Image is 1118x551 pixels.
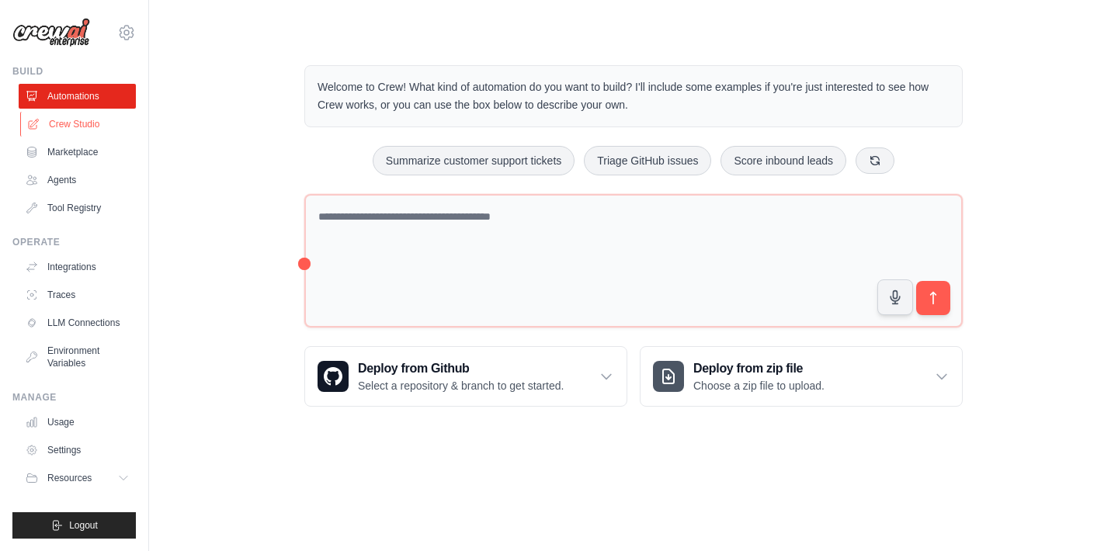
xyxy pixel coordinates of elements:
a: Crew Studio [20,112,137,137]
a: Automations [19,84,136,109]
span: Resources [47,472,92,484]
a: Traces [19,282,136,307]
a: Settings [19,438,136,463]
a: Environment Variables [19,338,136,376]
img: Logo [12,18,90,47]
button: Score inbound leads [720,146,846,175]
div: Build [12,65,136,78]
h3: Deploy from Github [358,359,564,378]
p: Select a repository & branch to get started. [358,378,564,393]
button: Summarize customer support tickets [373,146,575,175]
h3: Deploy from zip file [693,359,825,378]
button: Triage GitHub issues [584,146,711,175]
p: Welcome to Crew! What kind of automation do you want to build? I'll include some examples if you'... [318,78,950,114]
a: LLM Connections [19,310,136,335]
div: Operate [12,236,136,248]
a: Tool Registry [19,196,136,220]
a: Usage [19,410,136,435]
a: Agents [19,168,136,192]
button: Resources [19,466,136,490]
button: Logout [12,512,136,539]
a: Integrations [19,255,136,279]
a: Marketplace [19,140,136,165]
span: Logout [69,519,98,532]
div: Manage [12,391,136,404]
p: Choose a zip file to upload. [693,378,825,393]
